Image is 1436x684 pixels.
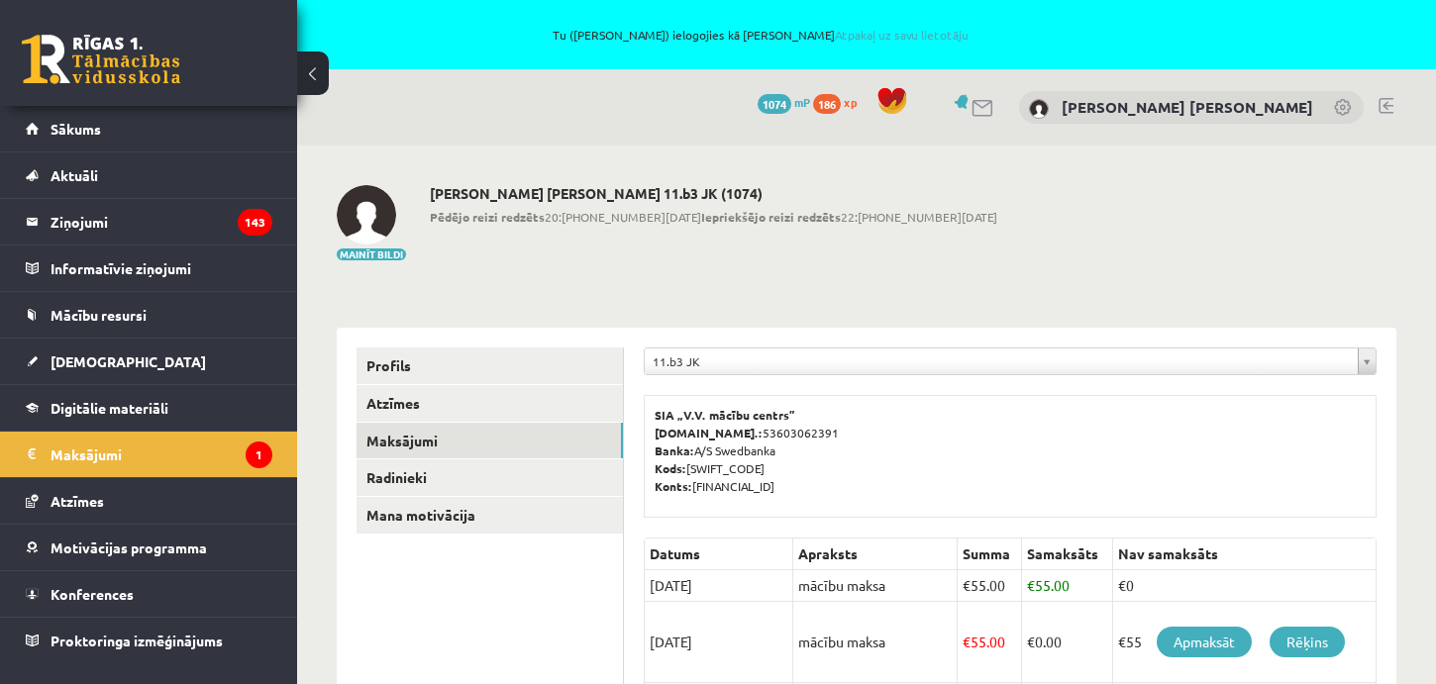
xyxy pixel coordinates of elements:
[430,208,997,226] span: 20:[PHONE_NUMBER][DATE] 22:[PHONE_NUMBER][DATE]
[26,478,272,524] a: Atzīmes
[1113,538,1377,570] th: Nav samaksāts
[26,152,272,198] a: Aktuāli
[26,199,272,244] a: Ziņojumi143
[51,632,223,649] span: Proktoringa izmēģinājums
[758,94,791,114] span: 1074
[701,209,841,225] b: Iepriekšējo reizi redzēts
[1113,602,1377,683] td: €55
[51,166,98,184] span: Aktuāli
[1022,570,1113,602] td: 55.00
[337,248,406,260] button: Mainīt bildi
[655,478,692,494] b: Konts:
[22,35,180,84] a: Rīgas 1. Tālmācības vidusskola
[1113,570,1377,602] td: €0
[26,525,272,570] a: Motivācijas programma
[813,94,841,114] span: 186
[653,348,1350,374] span: 11.b3 JK
[758,94,810,110] a: 1074 mP
[51,585,134,603] span: Konferences
[958,570,1022,602] td: 55.00
[813,94,867,110] a: 186 xp
[655,407,796,423] b: SIA „V.V. mācību centrs”
[958,602,1022,683] td: 55.00
[51,399,168,417] span: Digitālie materiāli
[430,185,997,202] h2: [PERSON_NAME] [PERSON_NAME] 11.b3 JK (1074)
[794,94,810,110] span: mP
[228,29,1292,41] span: Tu ([PERSON_NAME]) ielogojies kā [PERSON_NAME]
[26,385,272,431] a: Digitālie materiāli
[1027,633,1035,650] span: €
[26,618,272,663] a: Proktoringa izmēģinājums
[51,306,147,324] span: Mācību resursi
[51,538,207,556] span: Motivācijas programma
[793,538,958,570] th: Apraksts
[645,570,793,602] td: [DATE]
[963,576,971,594] span: €
[238,209,272,236] i: 143
[246,441,272,468] i: 1
[337,185,396,244] img: Adrians Viesturs Pārums
[430,209,545,225] b: Pēdējo reizi redzēts
[1022,602,1113,683] td: 0.00
[655,406,1366,495] p: 53603062391 A/S Swedbanka [SWIFT_CODE] [FINANCIAL_ID]
[357,459,623,496] a: Radinieki
[51,492,104,510] span: Atzīmes
[357,423,623,459] a: Maksājumi
[1027,576,1035,594] span: €
[357,385,623,422] a: Atzīmes
[793,570,958,602] td: mācību maksa
[26,571,272,617] a: Konferences
[963,633,971,650] span: €
[835,27,969,43] a: Atpakaļ uz savu lietotāju
[51,432,272,477] legend: Maksājumi
[26,339,272,384] a: [DEMOGRAPHIC_DATA]
[51,245,272,291] legend: Informatīvie ziņojumi
[26,292,272,338] a: Mācību resursi
[51,352,206,370] span: [DEMOGRAPHIC_DATA]
[1022,538,1113,570] th: Samaksāts
[844,94,857,110] span: xp
[357,497,623,534] a: Mana motivācija
[51,120,101,138] span: Sākums
[1062,97,1313,117] a: [PERSON_NAME] [PERSON_NAME]
[655,425,763,440] b: [DOMAIN_NAME].:
[655,442,694,458] b: Banka:
[51,199,272,244] legend: Ziņojumi
[1157,627,1252,657] a: Apmaksāt
[26,432,272,477] a: Maksājumi1
[793,602,958,683] td: mācību maksa
[26,245,272,291] a: Informatīvie ziņojumi
[26,106,272,151] a: Sākums
[1029,99,1049,119] img: Adrians Viesturs Pārums
[645,602,793,683] td: [DATE]
[645,348,1376,374] a: 11.b3 JK
[655,460,686,476] b: Kods:
[1270,627,1345,657] a: Rēķins
[958,538,1022,570] th: Summa
[357,347,623,384] a: Profils
[645,538,793,570] th: Datums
